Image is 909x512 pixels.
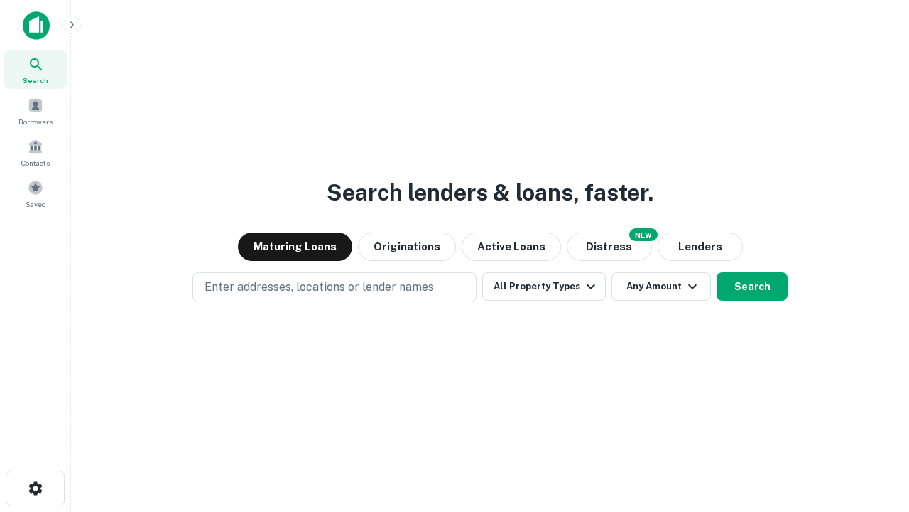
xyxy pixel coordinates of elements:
[205,279,434,296] p: Enter addresses, locations or lender names
[238,233,352,261] button: Maturing Loans
[18,116,53,127] span: Borrowers
[23,11,50,40] img: capitalize-icon.png
[567,233,652,261] button: Search distressed loans with lien and other non-mortgage details.
[482,272,606,301] button: All Property Types
[462,233,561,261] button: Active Loans
[4,50,67,89] a: Search
[358,233,456,261] button: Originations
[629,228,658,241] div: NEW
[4,133,67,171] a: Contacts
[658,233,743,261] button: Lenders
[21,157,50,169] span: Contacts
[611,272,711,301] button: Any Amount
[192,272,477,302] button: Enter addresses, locations or lender names
[717,272,788,301] button: Search
[4,92,67,130] a: Borrowers
[26,198,46,210] span: Saved
[23,75,48,86] span: Search
[4,174,67,213] a: Saved
[327,176,653,210] h3: Search lenders & loans, faster.
[838,398,909,466] iframe: Chat Widget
